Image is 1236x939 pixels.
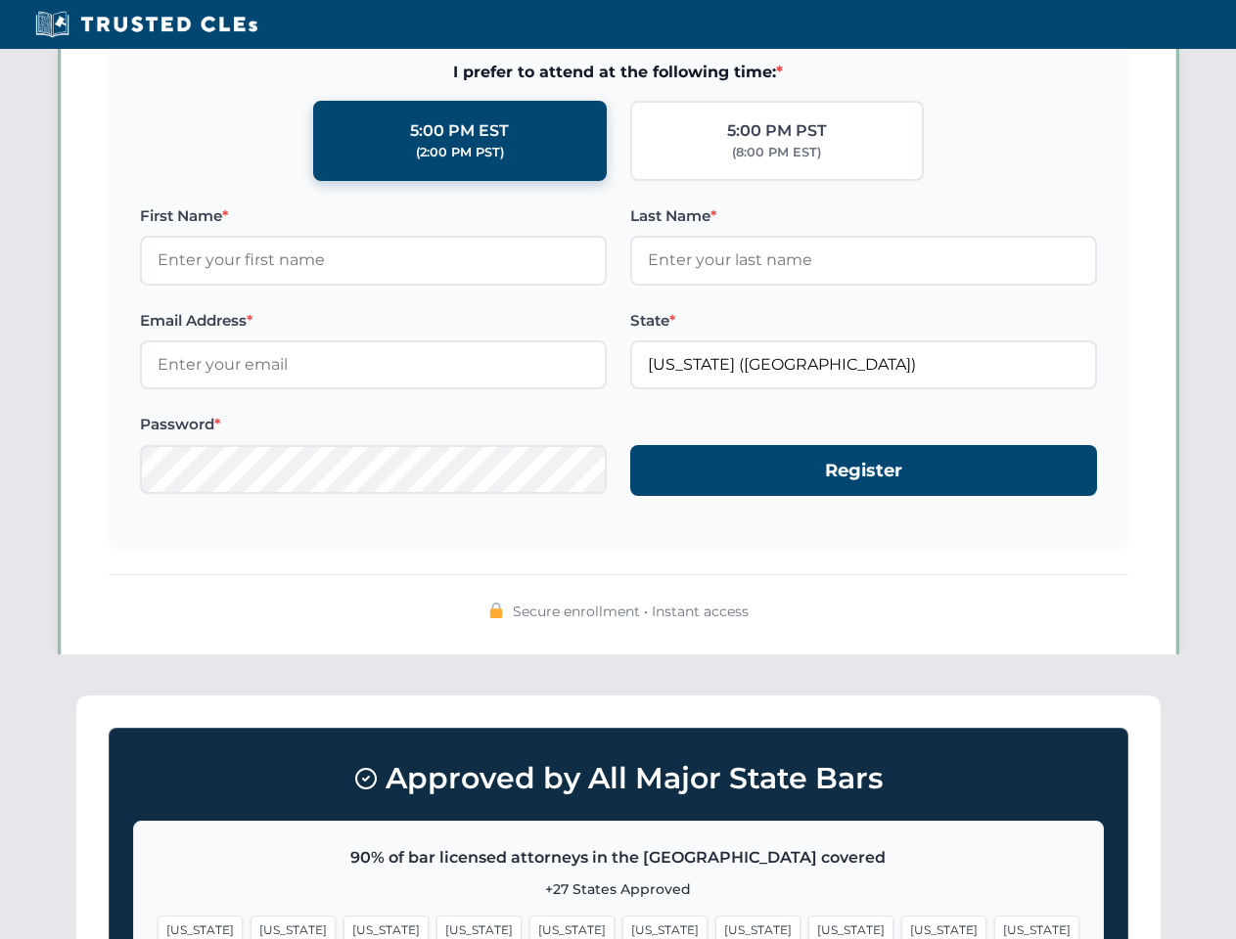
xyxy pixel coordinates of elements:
[140,236,607,285] input: Enter your first name
[630,236,1097,285] input: Enter your last name
[158,878,1079,900] p: +27 States Approved
[140,340,607,389] input: Enter your email
[630,204,1097,228] label: Last Name
[488,603,504,618] img: 🔒
[158,845,1079,871] p: 90% of bar licensed attorneys in the [GEOGRAPHIC_DATA] covered
[630,340,1097,389] input: Arizona (AZ)
[29,10,263,39] img: Trusted CLEs
[133,752,1104,805] h3: Approved by All Major State Bars
[140,204,607,228] label: First Name
[410,118,509,144] div: 5:00 PM EST
[416,143,504,162] div: (2:00 PM PST)
[732,143,821,162] div: (8:00 PM EST)
[513,601,749,622] span: Secure enrollment • Instant access
[140,309,607,333] label: Email Address
[630,445,1097,497] button: Register
[140,60,1097,85] span: I prefer to attend at the following time:
[630,309,1097,333] label: State
[727,118,827,144] div: 5:00 PM PST
[140,413,607,436] label: Password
